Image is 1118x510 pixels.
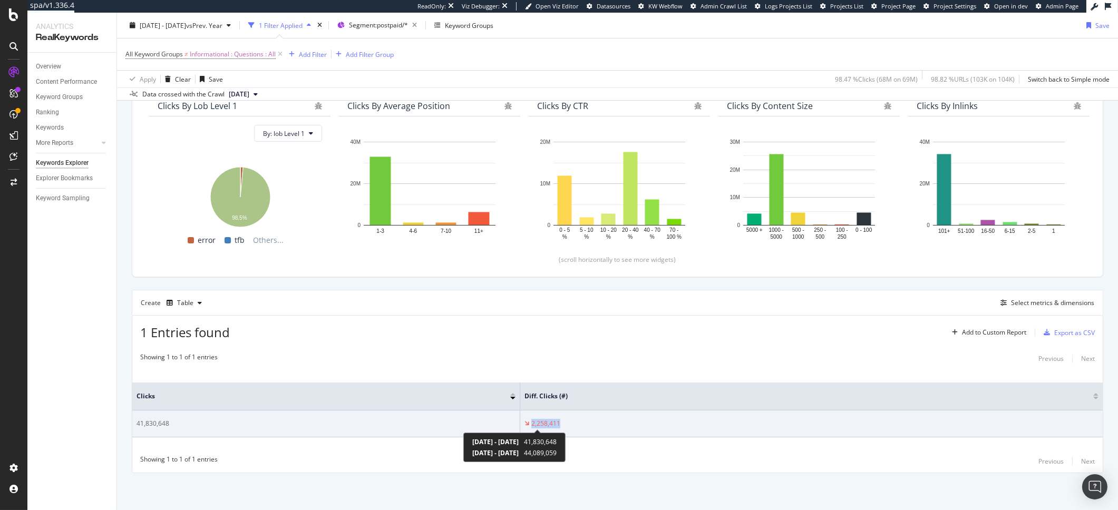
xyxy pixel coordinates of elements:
div: Clicks By Content Size [727,101,813,111]
div: Previous [1038,457,1064,466]
button: By: lob Level 1 [254,125,322,142]
div: bug [884,102,891,110]
div: Showing 1 to 1 of 1 entries [140,352,218,365]
div: Keywords Explorer [36,158,89,169]
div: A chart. [917,136,1081,241]
div: Apply [140,74,156,83]
text: 5000 [771,234,783,240]
span: 44,089,059 [524,448,557,457]
button: Previous [1038,455,1064,467]
span: error [198,234,216,247]
span: [DATE] - [DATE] [472,437,519,446]
div: Clear [175,74,191,83]
text: 0 [737,222,740,228]
a: Admin Crawl List [691,2,747,11]
div: bug [1074,102,1081,110]
text: 51-100 [958,229,975,234]
text: 10M [730,195,740,201]
button: Switch back to Simple mode [1024,71,1110,87]
div: A chart. [347,136,512,241]
a: Keywords Explorer [36,158,109,169]
text: 10 - 20 [600,227,617,233]
span: [DATE] - [DATE] [472,448,519,457]
text: 6-15 [1005,229,1015,234]
button: Apply [125,71,156,87]
a: Datasources [587,2,630,11]
a: Overview [36,61,109,72]
button: Keyword Groups [430,17,498,34]
div: Keyword Groups [445,21,493,30]
div: bug [504,102,512,110]
span: ≠ [184,50,188,58]
text: 100 % [667,234,682,240]
span: Projects List [830,2,863,10]
span: [DATE] - [DATE] [140,21,186,30]
text: 4-6 [410,229,417,234]
text: 250 [838,234,847,240]
button: Segment:postpaid/* [333,17,421,34]
div: Ranking [36,107,59,118]
text: 1-3 [376,229,384,234]
span: Logs Projects List [765,2,812,10]
div: Keywords [36,122,64,133]
span: Informational : Questions : All [190,47,276,62]
span: vs Prev. Year [186,21,222,30]
button: Add to Custom Report [948,324,1026,341]
text: 70 - [669,227,678,233]
div: Clicks By Inlinks [917,101,978,111]
span: Diff. Clicks (#) [524,391,1077,401]
div: Add to Custom Report [962,329,1026,336]
a: Project Settings [923,2,976,11]
text: 0 [927,222,930,228]
button: Table [162,295,206,311]
text: 500 [815,234,824,240]
button: Next [1081,352,1095,365]
div: Next [1081,354,1095,363]
div: 2,258,411 [531,419,560,428]
div: Overview [36,61,61,72]
text: 0 [357,222,361,228]
div: Save [1095,21,1110,30]
span: Project Settings [934,2,976,10]
text: 500 - [792,227,804,233]
span: Project Page [881,2,916,10]
a: Explorer Bookmarks [36,173,109,184]
div: Add Filter [299,50,327,58]
div: Previous [1038,354,1064,363]
span: By: lob Level 1 [263,129,305,138]
text: 20M [920,181,930,187]
div: Switch back to Simple mode [1028,74,1110,83]
text: 40 - 70 [644,227,661,233]
div: Table [177,300,193,306]
span: Open Viz Editor [536,2,579,10]
text: 0 - 5 [559,227,570,233]
span: 2025 Aug. 1st [229,90,249,99]
div: 98.47 % Clicks ( 68M on 69M ) [835,74,918,83]
button: Export as CSV [1039,324,1095,341]
div: Clicks By Average Position [347,101,450,111]
a: Open Viz Editor [525,2,579,11]
a: Projects List [820,2,863,11]
text: 20M [730,167,740,173]
a: Keywords [36,122,109,133]
div: Clicks By CTR [537,101,588,111]
span: 1 Entries found [140,323,230,341]
div: 1 Filter Applied [259,21,303,30]
button: Select metrics & dimensions [996,297,1094,309]
div: Explorer Bookmarks [36,173,93,184]
a: Admin Page [1036,2,1078,11]
a: KW Webflow [638,2,683,11]
text: 0 - 100 [855,227,872,233]
div: Data crossed with the Crawl [142,90,225,99]
button: Previous [1038,352,1064,365]
a: Project Page [871,2,916,11]
div: Open Intercom Messenger [1082,474,1107,499]
text: % [628,234,633,240]
text: 1000 [792,234,804,240]
div: bug [315,102,322,110]
span: Clicks [137,391,494,401]
div: Showing 1 to 1 of 1 entries [140,455,218,467]
div: bug [694,102,702,110]
div: Next [1081,457,1095,466]
text: 10M [540,181,550,187]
